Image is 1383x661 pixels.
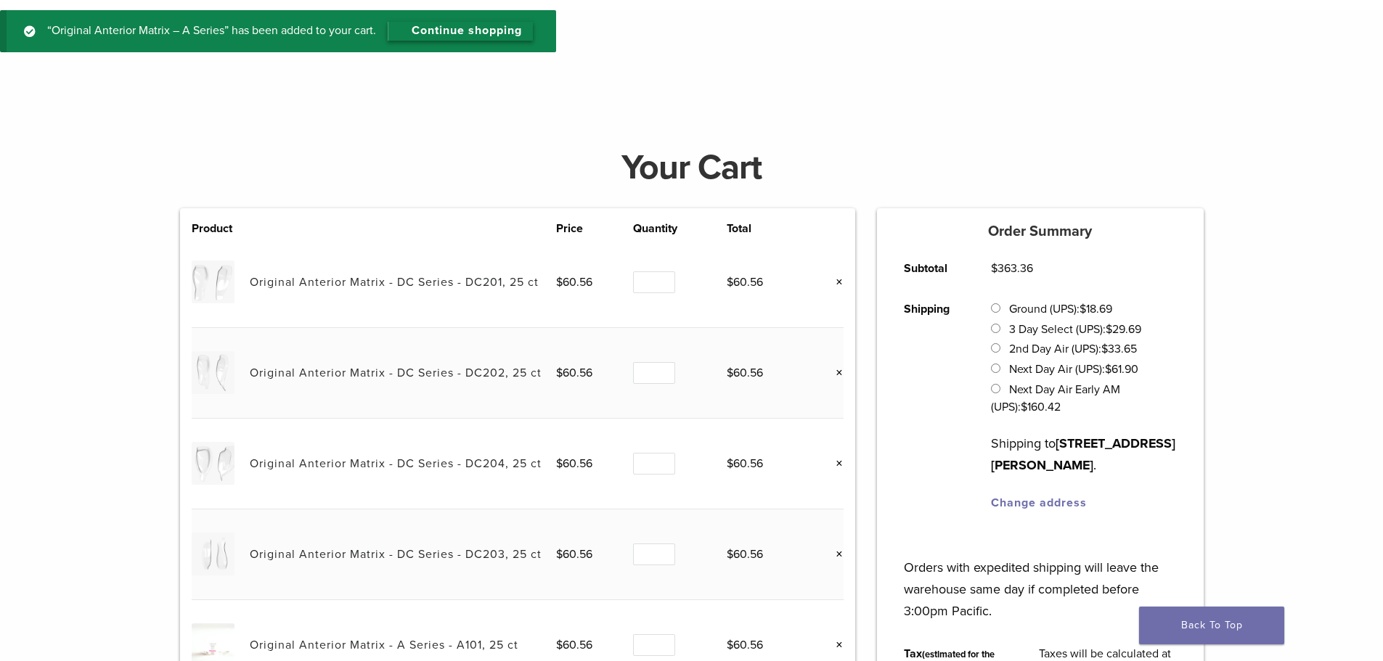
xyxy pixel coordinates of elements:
[250,547,542,562] a: Original Anterior Matrix - DC Series - DC203, 25 ct
[991,432,1176,476] p: Shipping to .
[556,638,563,652] span: $
[192,533,234,575] img: Original Anterior Matrix - DC Series - DC203, 25 ct
[556,456,563,471] span: $
[727,638,763,652] bdi: 60.56
[250,638,518,652] a: Original Anterior Matrix - A Series - A101, 25 ct
[991,261,1033,276] bdi: 363.36
[169,150,1215,185] h1: Your Cart
[250,275,539,290] a: Original Anterior Matrix - DC Series - DC201, 25 ct
[192,220,250,237] th: Product
[888,289,975,523] th: Shipping
[1009,362,1138,377] label: Next Day Air (UPS):
[556,366,563,380] span: $
[1021,400,1061,414] bdi: 160.42
[727,366,763,380] bdi: 60.56
[825,454,844,473] a: Remove this item
[250,456,542,471] a: Original Anterior Matrix - DC Series - DC204, 25 ct
[727,366,733,380] span: $
[877,223,1204,240] h5: Order Summary
[1139,607,1284,644] a: Back To Top
[825,636,844,654] a: Remove this item
[727,547,733,562] span: $
[250,366,542,380] a: Original Anterior Matrix - DC Series - DC202, 25 ct
[1101,342,1137,356] bdi: 33.65
[192,351,234,394] img: Original Anterior Matrix - DC Series - DC202, 25 ct
[727,547,763,562] bdi: 60.56
[192,260,234,303] img: Original Anterior Matrix - DC Series - DC201, 25 ct
[991,261,998,276] span: $
[556,275,563,290] span: $
[888,248,975,289] th: Subtotal
[1106,322,1141,337] bdi: 29.69
[556,547,592,562] bdi: 60.56
[556,547,563,562] span: $
[1105,362,1111,377] span: $
[1080,302,1086,316] span: $
[727,220,804,237] th: Total
[556,456,592,471] bdi: 60.56
[1101,342,1108,356] span: $
[727,456,763,471] bdi: 60.56
[1009,342,1137,356] label: 2nd Day Air (UPS):
[1106,322,1112,337] span: $
[825,364,844,382] a: Remove this item
[727,638,733,652] span: $
[556,220,633,237] th: Price
[556,638,592,652] bdi: 60.56
[904,535,1176,622] p: Orders with expedited shipping will leave the warehouse same day if completed before 3:00pm Pacific.
[1009,302,1112,316] label: Ground (UPS):
[1105,362,1138,377] bdi: 61.90
[633,220,727,237] th: Quantity
[1009,322,1141,337] label: 3 Day Select (UPS):
[825,545,844,564] a: Remove this item
[727,275,733,290] span: $
[727,456,733,471] span: $
[388,22,533,41] a: Continue shopping
[556,366,592,380] bdi: 60.56
[556,275,592,290] bdi: 60.56
[991,435,1175,473] strong: [STREET_ADDRESS][PERSON_NAME]
[991,382,1119,414] label: Next Day Air Early AM (UPS):
[825,273,844,292] a: Remove this item
[1080,302,1112,316] bdi: 18.69
[192,442,234,485] img: Original Anterior Matrix - DC Series - DC204, 25 ct
[727,275,763,290] bdi: 60.56
[1021,400,1027,414] span: $
[991,496,1087,510] a: Change address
